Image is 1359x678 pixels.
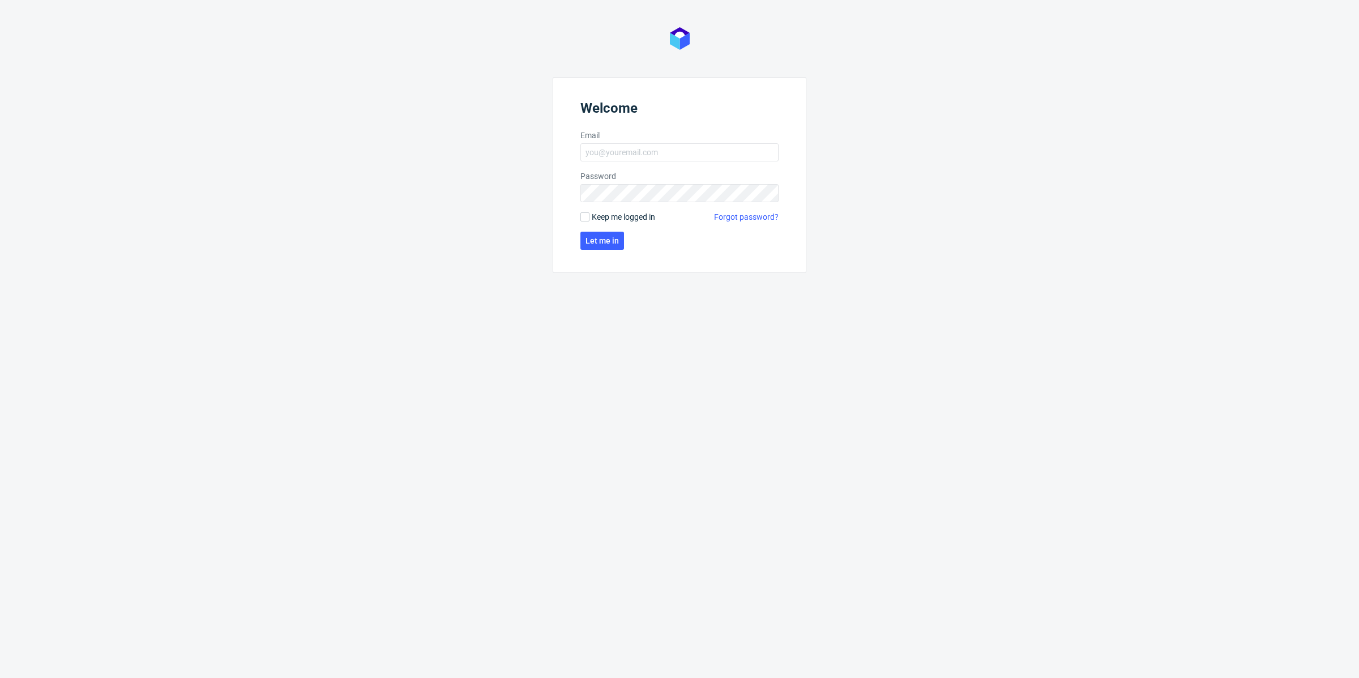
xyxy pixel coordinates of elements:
[580,143,779,161] input: you@youremail.com
[580,232,624,250] button: Let me in
[714,211,779,223] a: Forgot password?
[592,211,655,223] span: Keep me logged in
[586,237,619,245] span: Let me in
[580,130,779,141] label: Email
[580,170,779,182] label: Password
[580,100,779,121] header: Welcome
